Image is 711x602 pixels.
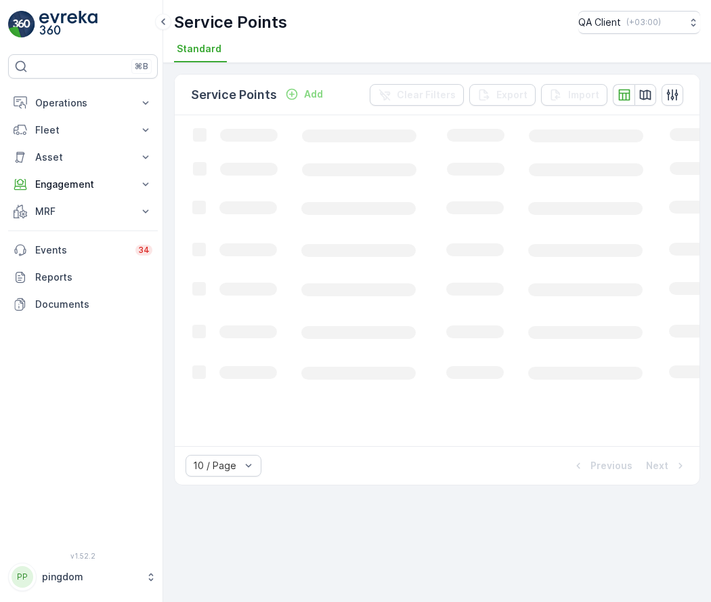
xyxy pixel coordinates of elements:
p: Operations [35,96,131,110]
p: ⌘B [135,61,148,72]
button: Previous [570,458,634,474]
p: Fleet [35,123,131,137]
p: Events [35,243,127,257]
p: pingdom [42,570,139,584]
p: Asset [35,150,131,164]
img: logo_light-DOdMpM7g.png [39,11,98,38]
p: ( +03:00 ) [626,17,661,28]
a: Documents [8,291,158,318]
button: PPpingdom [8,563,158,591]
p: Next [646,459,668,473]
p: Previous [590,459,632,473]
button: Asset [8,144,158,171]
p: Reports [35,270,152,284]
button: MRF [8,198,158,225]
button: QA Client(+03:00) [578,11,700,34]
p: 34 [138,245,150,256]
p: Import [568,88,599,102]
p: Clear Filters [397,88,456,102]
p: QA Client [578,16,621,29]
p: Add [304,87,323,101]
p: Documents [35,298,152,311]
button: Export [469,84,536,106]
button: Clear Filters [370,84,464,106]
button: Add [280,86,328,102]
span: v 1.52.2 [8,552,158,560]
button: Next [645,458,689,474]
a: Reports [8,264,158,291]
p: Service Points [191,85,277,104]
a: Events34 [8,237,158,264]
div: PP [12,566,33,588]
p: Export [496,88,527,102]
p: MRF [35,205,131,218]
p: Engagement [35,178,131,191]
button: Fleet [8,117,158,144]
img: logo [8,11,35,38]
button: Import [541,84,607,106]
button: Engagement [8,171,158,198]
span: Standard [177,42,221,56]
p: Service Points [174,12,287,33]
button: Operations [8,89,158,117]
